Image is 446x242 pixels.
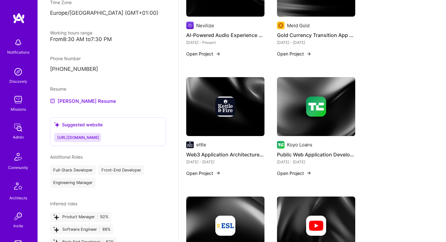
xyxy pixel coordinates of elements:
a: [PERSON_NAME] Resume [50,97,116,105]
img: Resume [50,98,55,103]
h4: AI-Powered Audio Experience Development [186,31,264,39]
span: Working hours range [50,30,92,35]
div: From 8:30 AM to 7:30 PM [50,36,166,43]
span: Inferred roles [50,201,77,206]
img: arrow-right [306,51,311,56]
img: Company logo [186,22,194,29]
img: discovery [12,66,24,78]
img: Company logo [277,22,285,29]
img: Company logo [186,141,194,149]
i: icon SuggestedTeams [54,122,59,127]
img: arrow-right [306,171,311,176]
span: Phone Number [50,56,81,61]
img: cover [186,77,264,136]
img: Company logo [306,97,326,117]
div: Suggested website [54,121,103,128]
span: [URL][DOMAIN_NAME] [57,135,99,140]
img: bell [12,36,24,49]
img: Company logo [215,216,235,236]
h4: Web3 Application Architecture Design [186,150,264,159]
p: [PHONE_NUMBER] [50,66,166,73]
img: teamwork [12,93,24,106]
img: Company logo [277,141,285,149]
div: ettle [196,141,206,148]
div: [DATE] - Present [186,39,264,46]
div: Missions [11,106,26,113]
div: Front-End Developer [98,165,144,175]
div: Notifications [7,49,29,55]
img: admin teamwork [12,121,24,134]
img: Company logo [215,97,235,117]
button: Open Project [277,170,311,176]
img: Community [11,149,26,164]
div: Meld Gold [287,22,310,29]
p: Europe/[GEOGRAPHIC_DATA] (GMT+01:00 ) [50,9,166,17]
div: [DATE] - [DATE] [277,39,355,46]
img: Company logo [306,216,326,236]
div: Product Manager 92% [50,212,111,222]
span: Resume [50,86,66,92]
div: [DATE] - [DATE] [186,159,264,165]
button: Open Project [186,50,221,57]
div: Admin [13,134,24,140]
img: cover [277,77,355,136]
img: Architects [11,180,26,195]
i: icon StarsPurple [53,226,59,232]
div: Nevilize [196,22,214,29]
img: Invite [12,210,24,223]
img: arrow-right [216,51,221,56]
div: [DATE] - [DATE] [277,159,355,165]
div: Koyo Loans [287,141,312,148]
h4: Gold Currency Transition App Development [277,31,355,39]
button: Open Project [277,50,311,57]
img: arrow-right [216,171,221,176]
div: Full-Stack Developer [50,165,96,175]
img: logo [13,13,25,24]
div: Engineering Manager [50,178,96,188]
div: Community [8,164,28,171]
div: Discovery [9,78,27,85]
h4: Public Web Application Development [277,150,355,159]
div: Architects [9,195,27,201]
i: icon StarsPurple [53,214,59,220]
button: Open Project [186,170,221,176]
div: Software Engineer 88% [50,224,114,234]
span: Additional Roles [50,154,83,160]
div: Invite [13,223,23,229]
